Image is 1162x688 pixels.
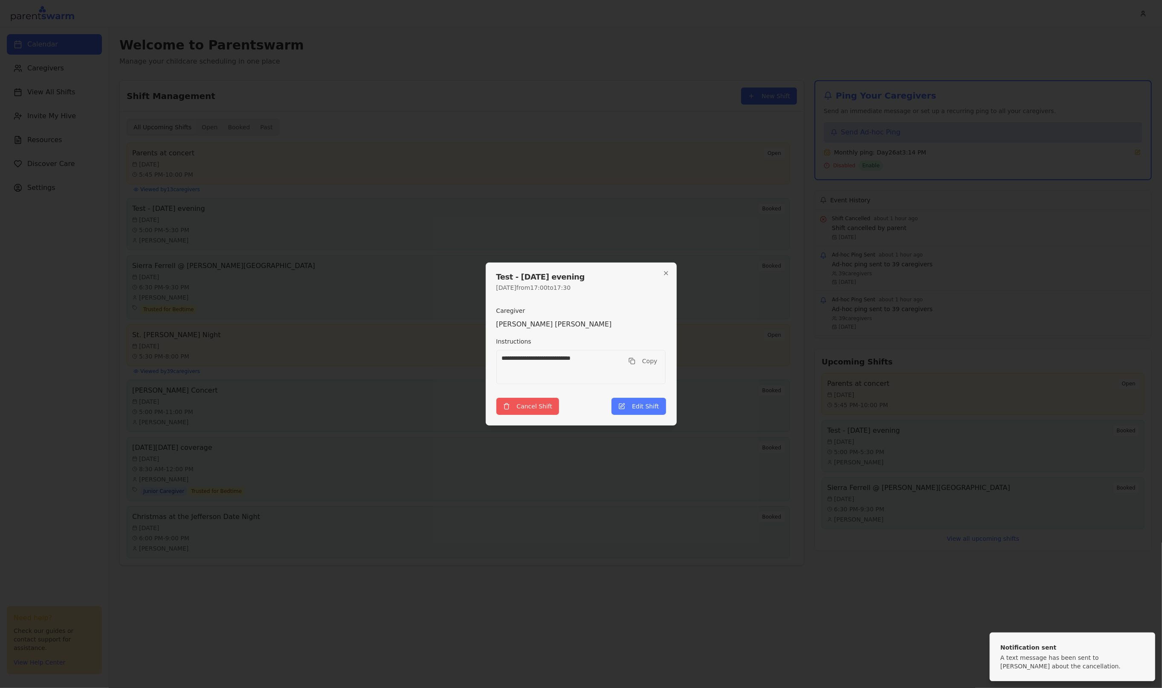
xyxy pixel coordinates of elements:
[623,353,663,369] button: Copy
[496,398,559,415] button: Cancel Shift
[1000,643,1141,652] div: Notification sent
[1000,653,1141,671] div: A text message has been sent to [PERSON_NAME] about the cancellation.
[496,338,531,345] label: Instructions
[611,398,666,415] button: Edit Shift
[496,273,666,281] h2: Test - [DATE] evening
[496,319,666,329] p: [PERSON_NAME] [PERSON_NAME]
[496,283,666,292] p: [DATE] from 17:00 to 17:30
[496,307,525,314] label: Caregiver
